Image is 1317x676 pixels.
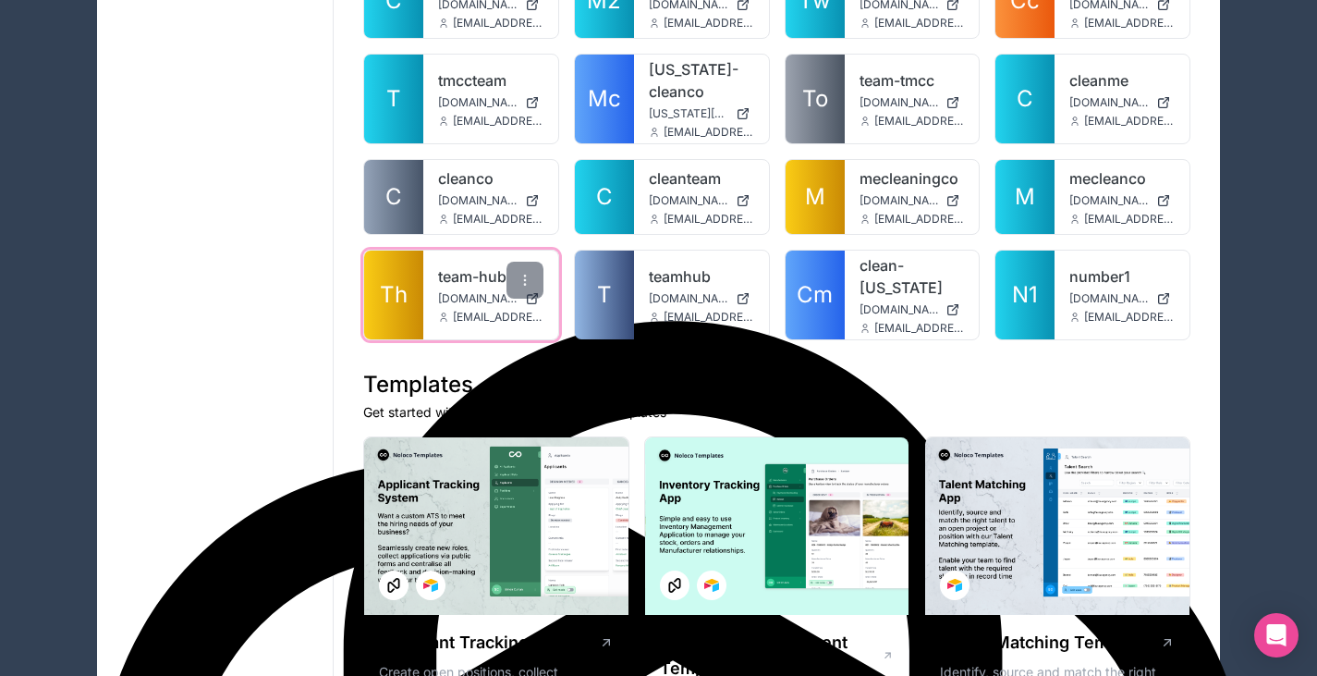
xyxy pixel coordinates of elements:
[995,160,1055,234] a: M
[1069,291,1175,306] a: [DOMAIN_NAME]
[860,69,965,92] a: team-tmcc
[363,370,1190,399] h1: Templates
[1069,265,1175,288] a: number1
[797,280,833,310] span: Cm
[453,310,543,325] span: [EMAIL_ADDRESS][DOMAIN_NAME]
[802,84,828,114] span: To
[649,58,754,103] a: [US_STATE]-cleanco
[874,321,965,336] span: [EMAIL_ADDRESS][DOMAIN_NAME]
[1069,193,1175,208] a: [DOMAIN_NAME]
[786,55,845,143] a: To
[664,212,754,227] span: [EMAIL_ADDRESS][DOMAIN_NAME]
[438,193,543,208] a: [DOMAIN_NAME]
[380,280,408,310] span: Th
[874,212,965,227] span: [EMAIL_ADDRESS][DOMAIN_NAME]
[947,578,962,593] img: Airtable Logo
[386,84,401,114] span: T
[664,125,754,140] span: [EMAIL_ADDRESS][DOMAIN_NAME]
[1069,193,1149,208] span: [DOMAIN_NAME]
[1069,167,1175,190] a: mecleanco
[649,265,754,288] a: teamhub
[1069,69,1175,92] a: cleanme
[597,280,612,310] span: T
[649,167,754,190] a: cleanteam
[1084,310,1175,325] span: [EMAIL_ADDRESS][DOMAIN_NAME]
[438,265,543,288] a: team-hub
[438,291,518,306] span: [DOMAIN_NAME]
[860,95,939,110] span: [DOMAIN_NAME]
[860,254,965,299] a: clean-[US_STATE]
[1254,613,1299,658] div: Open Intercom Messenger
[704,578,719,593] img: Airtable Logo
[438,167,543,190] a: cleanco
[364,160,423,234] a: C
[364,55,423,143] a: T
[596,182,613,212] span: C
[649,106,728,121] span: [US_STATE][DOMAIN_NAME]
[786,160,845,234] a: M
[649,193,728,208] span: [DOMAIN_NAME]
[438,95,543,110] a: [DOMAIN_NAME]
[575,55,634,143] a: Mc
[1084,16,1175,31] span: [EMAIL_ADDRESS][DOMAIN_NAME]
[438,291,543,306] a: [DOMAIN_NAME]
[860,95,965,110] a: [DOMAIN_NAME]
[588,84,621,114] span: Mc
[860,193,965,208] a: [DOMAIN_NAME]
[453,16,543,31] span: [EMAIL_ADDRESS][DOMAIN_NAME]
[1069,95,1175,110] a: [DOMAIN_NAME]
[995,55,1055,143] a: C
[1084,212,1175,227] span: [EMAIL_ADDRESS][DOMAIN_NAME]
[805,182,825,212] span: M
[1069,291,1149,306] span: [DOMAIN_NAME]
[860,193,939,208] span: [DOMAIN_NAME]
[649,291,728,306] span: [DOMAIN_NAME]
[575,251,634,339] a: T
[438,95,518,110] span: [DOMAIN_NAME]
[1017,84,1033,114] span: C
[664,16,754,31] span: [EMAIL_ADDRESS][DOMAIN_NAME]
[364,251,423,339] a: Th
[786,251,845,339] a: Cm
[1069,95,1149,110] span: [DOMAIN_NAME]
[995,251,1055,339] a: N1
[1084,114,1175,129] span: [EMAIL_ADDRESS][DOMAIN_NAME]
[379,630,594,656] h1: Applicant Tracking System
[363,403,1190,422] p: Get started with one of our ready-made templates
[575,160,634,234] a: C
[423,578,438,593] img: Airtable Logo
[940,630,1149,656] h1: Talent Matching Template
[860,302,965,317] a: [DOMAIN_NAME][US_STATE]
[1015,182,1035,212] span: M
[649,291,754,306] a: [DOMAIN_NAME]
[874,114,965,129] span: [EMAIL_ADDRESS][DOMAIN_NAME]
[1012,280,1038,310] span: N1
[649,106,754,121] a: [US_STATE][DOMAIN_NAME]
[453,114,543,129] span: [EMAIL_ADDRESS][DOMAIN_NAME]
[385,182,402,212] span: C
[453,212,543,227] span: [EMAIL_ADDRESS][DOMAIN_NAME]
[649,193,754,208] a: [DOMAIN_NAME]
[664,310,754,325] span: [EMAIL_ADDRESS][DOMAIN_NAME]
[874,16,965,31] span: [EMAIL_ADDRESS][DOMAIN_NAME]
[860,302,939,317] span: [DOMAIN_NAME][US_STATE]
[438,193,518,208] span: [DOMAIN_NAME]
[438,69,543,92] a: tmccteam
[860,167,965,190] a: mecleaningco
